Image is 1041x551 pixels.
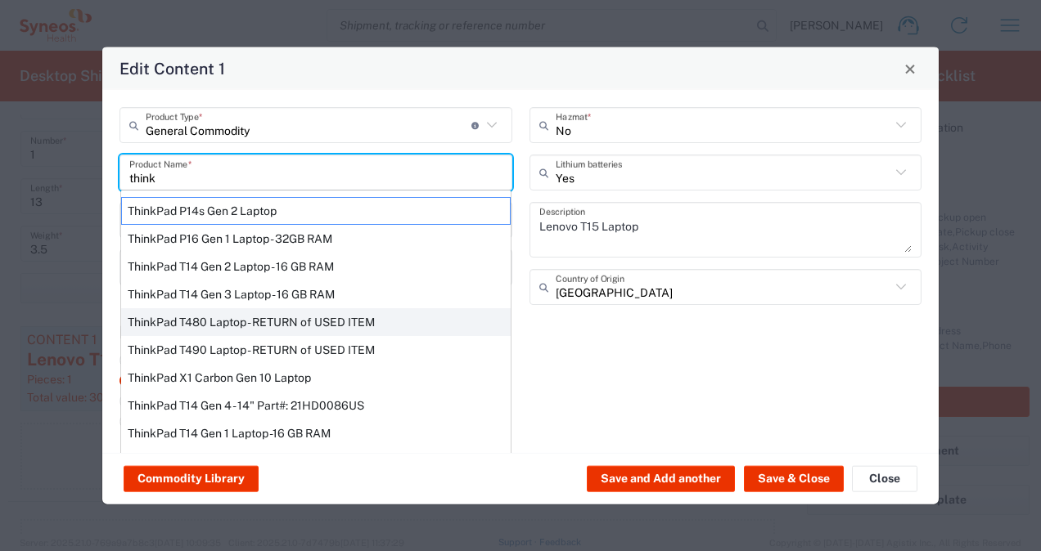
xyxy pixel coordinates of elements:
[119,395,386,410] label: Metal Packed with Equipment (UN3091, PI969)
[119,354,372,369] label: Ion Packed with Equipment (UN3481, PI966)
[121,253,511,280] div: ThinkPad T14 Gen 2 Laptop - 16 GB RAM
[119,415,386,430] label: Metal Contained in Equipment (UN3091, PI970)
[121,197,511,225] div: ThinkPad P14s Gen 2 Laptop
[121,419,511,447] div: ThinkPad T14 Gen 1 Laptop -16 GB RAM
[121,447,511,475] div: ThinkPad X1 Carbon Gen 12 - Laptop
[744,466,844,492] button: Save & Close
[121,308,511,336] div: ThinkPad T480 Laptop - RETURN of USED ITEM
[121,392,511,419] div: ThinkPad T14 Gen 4 - 14" Part#: 21HD0086US
[119,56,225,80] h4: Edit Content 1
[587,466,735,492] button: Save and Add another
[852,466,917,492] button: Close
[899,57,922,80] button: Close
[119,322,922,343] h4: Lithium batteries
[121,280,511,308] div: ThinkPad T14 Gen 3 Laptop - 16 GB RAM
[121,225,511,253] div: ThinkPad P16 Gen 1 Laptop - 32GB RAM
[121,364,511,392] div: ThinkPad X1 Carbon Gen 10 Laptop
[124,466,259,492] button: Commodity Library
[119,374,373,389] label: Ion Contained in Equipment (UN3481, PI967)
[121,336,511,364] div: ThinkPad T490 Laptop - RETURN of USED ITEM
